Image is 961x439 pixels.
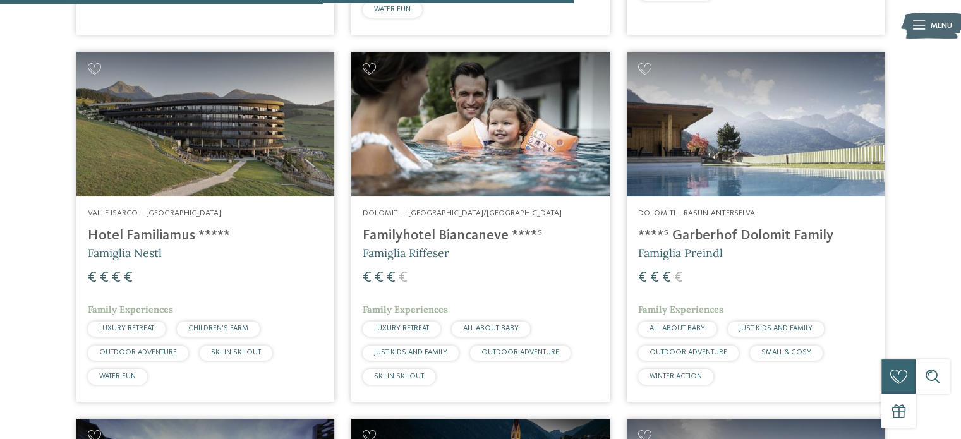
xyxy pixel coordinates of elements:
[188,325,248,332] span: CHILDREN’S FARM
[76,52,334,402] a: Cercate un hotel per famiglie? Qui troverete solo i migliori! Valle Isarco – [GEOGRAPHIC_DATA] Ho...
[100,270,109,286] span: €
[99,325,154,332] span: LUXURY RETREAT
[674,270,683,286] span: €
[627,52,885,197] img: Cercate un hotel per famiglie? Qui troverete solo i migliori!
[375,270,384,286] span: €
[363,209,562,217] span: Dolomiti – [GEOGRAPHIC_DATA]/[GEOGRAPHIC_DATA]
[88,270,97,286] span: €
[650,325,705,332] span: ALL ABOUT BABY
[76,52,334,197] img: Cercate un hotel per famiglie? Qui troverete solo i migliori!
[112,270,121,286] span: €
[650,373,702,380] span: WINTER ACTION
[88,209,221,217] span: Valle Isarco – [GEOGRAPHIC_DATA]
[99,349,177,356] span: OUTDOOR ADVENTURE
[363,246,449,260] span: Famiglia Riffeser
[363,270,372,286] span: €
[351,52,609,197] img: Cercate un hotel per famiglie? Qui troverete solo i migliori!
[363,304,448,315] span: Family Experiences
[88,304,173,315] span: Family Experiences
[638,304,723,315] span: Family Experiences
[638,227,873,244] h4: ****ˢ Garberhof Dolomit Family
[662,270,671,286] span: €
[650,349,727,356] span: OUTDOOR ADVENTURE
[761,349,811,356] span: SMALL & COSY
[650,270,659,286] span: €
[374,325,429,332] span: LUXURY RETREAT
[374,349,447,356] span: JUST KIDS AND FAMILY
[124,270,133,286] span: €
[399,270,408,286] span: €
[374,6,411,13] span: WATER FUN
[463,325,519,332] span: ALL ABOUT BABY
[351,52,609,402] a: Cercate un hotel per famiglie? Qui troverete solo i migliori! Dolomiti – [GEOGRAPHIC_DATA]/[GEOGR...
[739,325,813,332] span: JUST KIDS AND FAMILY
[99,373,136,380] span: WATER FUN
[363,227,598,244] h4: Familyhotel Biancaneve ****ˢ
[211,349,261,356] span: SKI-IN SKI-OUT
[638,270,647,286] span: €
[638,209,755,217] span: Dolomiti – Rasun-Anterselva
[638,246,723,260] span: Famiglia Preindl
[374,373,424,380] span: SKI-IN SKI-OUT
[387,270,396,286] span: €
[627,52,885,402] a: Cercate un hotel per famiglie? Qui troverete solo i migliori! Dolomiti – Rasun-Anterselva ****ˢ G...
[88,246,162,260] span: Famiglia Nestl
[481,349,559,356] span: OUTDOOR ADVENTURE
